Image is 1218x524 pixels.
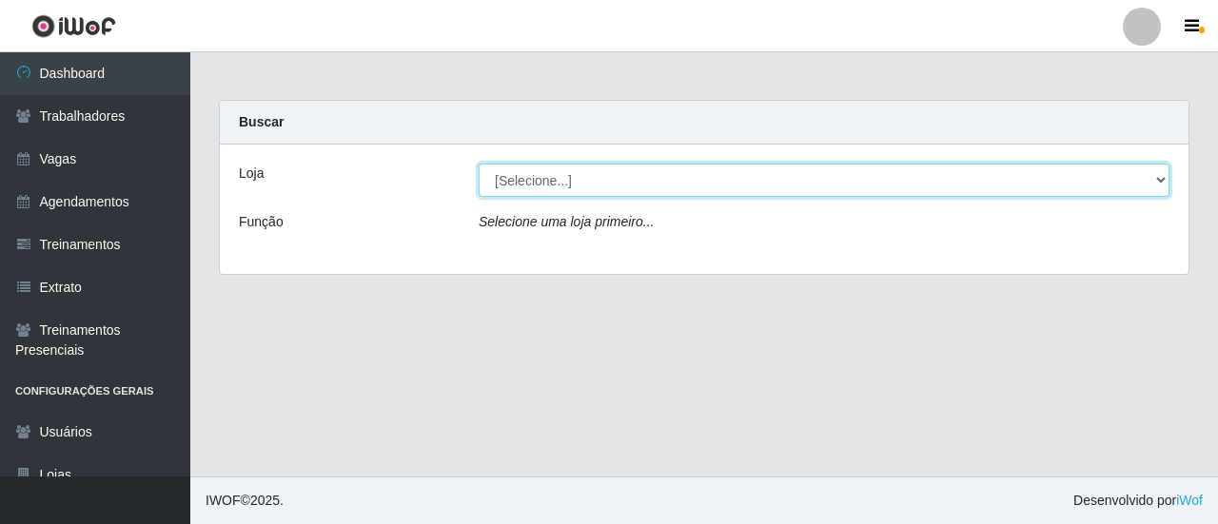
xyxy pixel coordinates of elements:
span: Desenvolvido por [1073,491,1203,511]
label: Função [239,212,284,232]
img: CoreUI Logo [31,14,116,38]
span: © 2025 . [206,491,284,511]
i: Selecione uma loja primeiro... [479,214,654,229]
strong: Buscar [239,114,284,129]
a: iWof [1176,493,1203,508]
span: IWOF [206,493,241,508]
label: Loja [239,164,264,184]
